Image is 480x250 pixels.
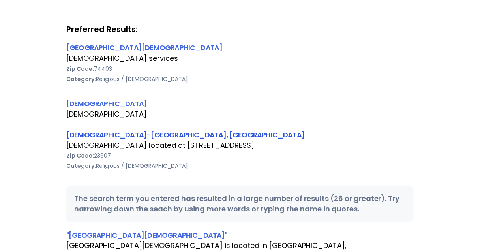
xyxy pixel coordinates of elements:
[66,230,414,241] div: "[GEOGRAPHIC_DATA][DEMOGRAPHIC_DATA]"
[66,161,414,171] div: Religious / [DEMOGRAPHIC_DATA]
[66,230,227,240] a: "[GEOGRAPHIC_DATA][DEMOGRAPHIC_DATA]"
[66,140,414,150] div: [DEMOGRAPHIC_DATA] located at [STREET_ADDRESS]
[66,24,414,34] strong: Preferred Results:
[66,65,94,73] b: Zip Code:
[66,64,414,74] div: 74403
[66,186,414,222] div: The search term you entered has resulted in a large number of results (26 or greater). Try narrow...
[66,150,414,161] div: 23607
[66,75,96,83] b: Category:
[66,43,223,53] a: [GEOGRAPHIC_DATA][DEMOGRAPHIC_DATA]
[66,130,414,140] div: [DEMOGRAPHIC_DATA]-[GEOGRAPHIC_DATA], [GEOGRAPHIC_DATA]
[66,53,414,64] div: [DEMOGRAPHIC_DATA] services
[66,162,96,170] b: Category:
[66,109,414,119] div: [DEMOGRAPHIC_DATA]
[66,130,305,140] a: [DEMOGRAPHIC_DATA]-[GEOGRAPHIC_DATA], [GEOGRAPHIC_DATA]
[66,152,94,160] b: Zip Code:
[66,99,147,109] a: [DEMOGRAPHIC_DATA]
[66,74,414,84] div: Religious / [DEMOGRAPHIC_DATA]
[66,42,414,53] div: [GEOGRAPHIC_DATA][DEMOGRAPHIC_DATA]
[66,98,414,109] div: [DEMOGRAPHIC_DATA]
